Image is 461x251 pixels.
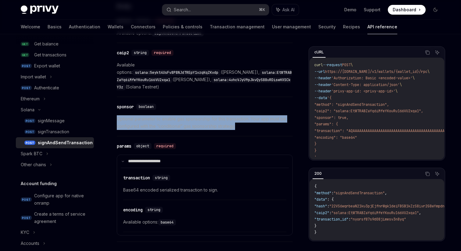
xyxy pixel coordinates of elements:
[318,20,336,34] a: Security
[38,139,93,146] div: signAndSendTransaction
[314,155,316,160] span: '
[331,191,334,195] span: :
[314,217,348,222] span: "transaction_id"
[16,126,94,137] a: POSTsignTransaction
[427,69,430,74] span: \
[325,69,427,74] span: https://[DOMAIN_NAME]/v1/wallets/{wallet_id}/rpc
[16,137,94,148] a: POSTsignAndSendTransaction
[385,191,387,195] span: ,
[21,240,39,247] div: Accounts
[21,5,59,14] img: dark logo
[210,20,265,34] a: Transaction management
[272,4,299,15] button: Ask AI
[24,119,35,123] span: POST
[423,170,431,178] button: Copy the contents from the code block
[313,48,326,56] div: cURL
[314,63,323,67] span: curl
[327,95,331,100] span: '{
[69,20,100,34] a: Authentication
[154,143,176,149] div: required
[38,128,69,135] div: signTransaction
[314,204,327,209] span: "hash"
[419,210,421,215] span: ,
[117,104,134,110] div: sponsor
[24,130,35,134] span: POST
[282,7,295,13] span: Ask AI
[34,192,90,207] div: Configure app for native onramp
[323,63,342,67] span: --request
[158,219,176,225] code: base64
[162,4,269,15] button: Search...⌘K
[21,106,34,113] div: Solana
[329,210,331,215] span: :
[21,229,29,236] div: KYC
[16,209,94,227] a: POSTCreate a terms of service agreement
[314,89,331,94] span: --header
[38,117,65,124] div: signMessage
[48,20,62,34] a: Basics
[314,109,423,113] span: "caip2": "solana:EtWTRABZaYq6iMfeYKouRu166VU2xqa1",
[21,180,57,187] h5: Account funding
[21,20,40,34] a: Welcome
[123,218,286,226] span: Available options:
[34,210,90,225] div: Create a terms of service agreement
[314,95,327,100] span: --data
[139,104,154,109] span: boolean
[34,51,66,59] div: Get transactions
[133,70,221,76] code: solana:5eykt4UsFv8P8NJdTREpY1vzqKqZKvdp
[314,115,348,120] span: "sponsor": true,
[21,161,46,168] div: Other chains
[134,50,147,55] span: string
[400,82,402,87] span: \
[16,82,94,93] a: POSTAuthenticate
[21,150,42,157] div: Spark BTC
[331,82,400,87] span: 'Content-Type: application/json'
[314,82,331,87] span: --header
[413,76,415,81] span: \
[136,144,149,149] span: object
[327,204,329,209] span: :
[21,86,32,90] span: POST
[34,84,59,91] div: Authenticate
[344,7,356,13] a: Demo
[342,63,351,67] span: POST
[314,76,331,81] span: --header
[314,224,316,228] span: }
[16,115,94,126] a: POSTsignMessage
[21,216,32,220] span: POST
[148,207,160,212] span: string
[314,197,327,202] span: "data"
[351,217,406,222] span: "nyorsf87s9d08jimesv3n8yq"
[21,64,32,68] span: POST
[331,89,395,94] span: 'privy-app-id: <privy-app-id>'
[314,230,316,235] span: }
[313,170,323,177] div: 200
[272,20,311,34] a: User management
[123,186,286,194] span: Base64 encoded serialized transaction to sign.
[117,143,131,149] div: params
[108,20,123,34] a: Wallets
[393,7,416,13] span: Dashboard
[123,207,143,213] div: encoding
[351,63,353,67] span: \
[348,217,351,222] span: :
[431,5,440,15] button: Toggle dark mode
[331,210,419,215] span: "solana:EtWTRABZaYq6iMfeYKouRu166VU2xqa1"
[21,53,29,57] span: GET
[21,95,40,102] div: Ethereum
[123,175,150,181] div: transaction
[433,48,441,56] button: Ask AI
[334,191,385,195] span: "signAndSendTransaction"
[131,20,155,34] a: Connectors
[21,73,46,81] div: Import wallet
[16,38,94,49] a: GETGet balance
[24,141,35,145] span: POST
[117,61,293,91] span: Available options: ([PERSON_NAME]), ([PERSON_NAME]), (Solana Testnet)
[314,148,316,153] span: }
[16,190,94,209] a: POSTConfigure app for native onramp
[331,76,413,81] span: 'Authorization: Basic <encoded-value>'
[395,89,398,94] span: \
[34,62,60,70] div: Export wallet
[34,40,59,48] div: Get balance
[174,6,191,13] div: Search...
